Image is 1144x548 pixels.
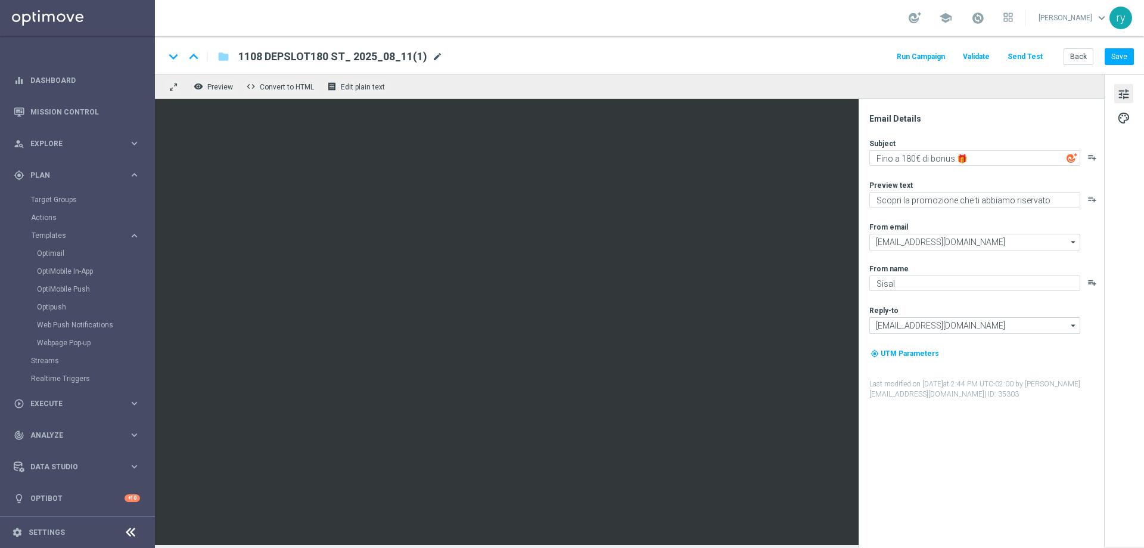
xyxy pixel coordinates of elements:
label: Subject [869,139,896,148]
div: Streams [31,352,154,370]
i: keyboard_arrow_right [129,230,140,242]
label: From name [869,264,909,274]
div: Target Groups [31,191,154,209]
button: play_circle_outline Execute keyboard_arrow_right [13,399,141,408]
i: keyboard_arrow_up [185,48,203,66]
input: Select [869,317,1080,334]
a: Optipush [37,302,124,312]
i: keyboard_arrow_right [129,429,140,441]
div: ry [1109,7,1132,29]
span: code [246,82,256,91]
button: Mission Control [13,107,141,117]
button: gps_fixed Plan keyboard_arrow_right [13,171,141,180]
label: Last modified on [DATE] at 2:44 PM UTC-02:00 by [PERSON_NAME][EMAIL_ADDRESS][DOMAIN_NAME] [869,379,1103,400]
i: keyboard_arrow_right [129,169,140,181]
div: OptiMobile In-App [37,262,154,280]
i: play_circle_outline [14,398,24,409]
img: optiGenie.svg [1067,153,1077,163]
div: Analyze [14,430,129,441]
a: Actions [31,213,124,222]
span: Edit plain text [341,83,385,91]
div: Email Details [869,113,1103,124]
div: Data Studio [14,462,129,472]
a: Settings [29,529,65,536]
i: settings [12,527,23,538]
i: remove_red_eye [194,82,203,91]
button: Data Studio keyboard_arrow_right [13,462,141,472]
i: person_search [14,138,24,149]
span: Validate [963,52,990,61]
a: Streams [31,356,124,366]
div: Optibot [14,482,140,514]
span: Preview [207,83,233,91]
label: Preview text [869,181,913,190]
div: Webpage Pop-up [37,334,154,352]
button: playlist_add [1087,153,1097,162]
label: From email [869,222,908,232]
button: playlist_add [1087,194,1097,204]
button: palette [1114,108,1133,127]
button: track_changes Analyze keyboard_arrow_right [13,431,141,440]
button: folder [216,47,231,66]
a: Web Push Notifications [37,320,124,330]
a: Dashboard [30,64,140,96]
i: track_changes [14,430,24,441]
div: Actions [31,209,154,227]
label: Reply-to [869,306,899,315]
i: my_location [871,349,879,358]
span: Analyze [30,432,129,439]
span: Plan [30,172,129,179]
div: Dashboard [14,64,140,96]
i: equalizer [14,75,24,86]
a: Optibot [30,482,125,514]
div: +10 [125,494,140,502]
button: remove_red_eye Preview [191,79,238,94]
span: 1108 DEPSLOT180 ST_ 2025_08_11(1) [238,49,427,64]
a: OptiMobile In-App [37,267,124,276]
a: Mission Control [30,96,140,128]
a: Optimail [37,249,124,258]
div: equalizer Dashboard [13,76,141,85]
div: Plan [14,170,129,181]
i: arrow_drop_down [1068,234,1080,250]
a: Target Groups [31,195,124,205]
button: Send Test [1006,49,1044,65]
span: palette [1117,110,1130,126]
i: keyboard_arrow_down [164,48,182,66]
span: Convert to HTML [260,83,314,91]
div: Optimail [37,244,154,262]
i: keyboard_arrow_right [129,398,140,409]
span: Data Studio [30,463,129,470]
a: Realtime Triggers [31,374,124,383]
i: receipt [327,82,337,91]
span: | ID: 35303 [984,390,1019,398]
button: person_search Explore keyboard_arrow_right [13,139,141,148]
span: Templates [32,232,117,239]
button: lightbulb Optibot +10 [13,494,141,503]
i: keyboard_arrow_right [129,461,140,472]
i: folder [217,49,229,64]
div: Mission Control [14,96,140,128]
span: Explore [30,140,129,147]
div: Execute [14,398,129,409]
input: Select [869,234,1080,250]
div: Realtime Triggers [31,370,154,388]
button: Save [1105,48,1134,65]
div: Templates [32,232,129,239]
a: [PERSON_NAME]keyboard_arrow_down [1037,9,1109,27]
span: keyboard_arrow_down [1095,11,1108,24]
button: playlist_add [1087,278,1097,287]
button: my_location UTM Parameters [869,347,940,360]
span: Execute [30,400,129,407]
button: receipt Edit plain text [324,79,390,94]
a: OptiMobile Push [37,284,124,294]
i: arrow_drop_down [1068,318,1080,333]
